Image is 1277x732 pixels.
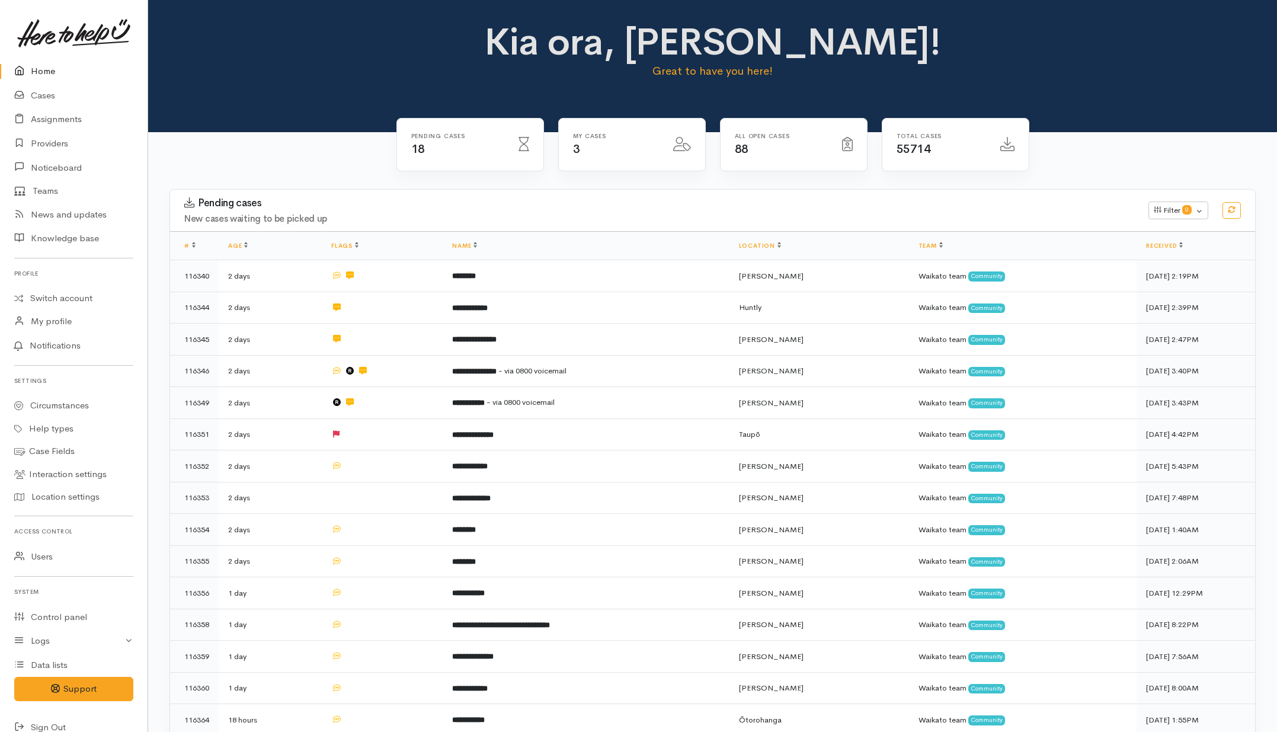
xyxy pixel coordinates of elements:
td: [DATE] 12:29PM [1137,577,1255,609]
button: Support [14,677,133,701]
td: [DATE] 3:40PM [1137,355,1255,387]
span: Taupō [739,429,760,439]
td: Waikato team [909,260,1137,292]
td: 116345 [170,324,219,356]
td: 2 days [219,514,322,546]
span: 88 [735,142,748,156]
span: [PERSON_NAME] [739,619,804,629]
span: 18 [411,142,425,156]
span: 3 [573,142,580,156]
span: Huntly [739,302,761,312]
span: Community [968,652,1006,661]
span: Community [968,557,1006,567]
span: Community [968,271,1006,281]
h6: Settings [14,373,133,389]
td: 2 days [219,260,322,292]
td: Waikato team [909,641,1137,673]
span: [PERSON_NAME] [739,525,804,535]
td: [DATE] 5:43PM [1137,450,1255,482]
span: [PERSON_NAME] [739,271,804,281]
td: 116359 [170,641,219,673]
td: Waikato team [909,672,1137,704]
span: Community [968,715,1006,725]
td: 2 days [219,482,322,514]
span: Ōtorohanga [739,715,782,725]
td: [DATE] 8:00AM [1137,672,1255,704]
td: 1 day [219,672,322,704]
span: [PERSON_NAME] [739,651,804,661]
span: Community [968,494,1006,503]
td: Waikato team [909,450,1137,482]
span: Community [968,303,1006,313]
span: Community [968,462,1006,471]
td: Waikato team [909,324,1137,356]
span: 0 [1182,205,1192,215]
td: 116351 [170,418,219,450]
td: 116354 [170,514,219,546]
a: # [184,242,196,250]
p: Great to have you here! [444,63,981,79]
span: [PERSON_NAME] [739,334,804,344]
a: Team [918,242,943,250]
h6: Access control [14,523,133,539]
td: 2 days [219,545,322,577]
span: 55714 [897,142,931,156]
td: [DATE] 2:19PM [1137,260,1255,292]
span: [PERSON_NAME] [739,366,804,376]
td: [DATE] 3:43PM [1137,387,1255,419]
span: [PERSON_NAME] [739,398,804,408]
td: 116344 [170,292,219,324]
td: [DATE] 2:06AM [1137,545,1255,577]
span: - via 0800 voicemail [487,397,555,407]
td: Waikato team [909,355,1137,387]
span: Community [968,398,1006,408]
h6: Pending cases [411,133,504,139]
h6: Profile [14,266,133,282]
td: 116353 [170,482,219,514]
td: [DATE] 8:22PM [1137,609,1255,641]
td: 116352 [170,450,219,482]
span: [PERSON_NAME] [739,588,804,598]
span: [PERSON_NAME] [739,683,804,693]
span: Community [968,684,1006,693]
h3: Pending cases [184,197,1134,209]
td: [DATE] 4:42PM [1137,418,1255,450]
td: Waikato team [909,609,1137,641]
td: 2 days [219,450,322,482]
h6: System [14,584,133,600]
span: Community [968,525,1006,535]
td: 116355 [170,545,219,577]
td: 116349 [170,387,219,419]
td: 2 days [219,292,322,324]
span: [PERSON_NAME] [739,461,804,471]
a: Received [1146,242,1183,250]
td: Waikato team [909,418,1137,450]
h6: Total cases [897,133,986,139]
span: Community [968,621,1006,630]
a: Flags [331,242,359,250]
td: Waikato team [909,514,1137,546]
span: [PERSON_NAME] [739,493,804,503]
td: 2 days [219,324,322,356]
td: [DATE] 7:56AM [1137,641,1255,673]
td: 116360 [170,672,219,704]
td: [DATE] 2:39PM [1137,292,1255,324]
td: Waikato team [909,387,1137,419]
td: Waikato team [909,545,1137,577]
td: 116346 [170,355,219,387]
td: 116340 [170,260,219,292]
td: 1 day [219,577,322,609]
span: [PERSON_NAME] [739,556,804,566]
h4: New cases waiting to be picked up [184,214,1134,224]
td: 1 day [219,641,322,673]
td: 116356 [170,577,219,609]
a: Age [228,242,248,250]
td: [DATE] 2:47PM [1137,324,1255,356]
td: [DATE] 7:48PM [1137,482,1255,514]
td: Waikato team [909,482,1137,514]
span: - via 0800 voicemail [498,366,567,376]
a: Location [739,242,781,250]
td: 2 days [219,387,322,419]
td: 2 days [219,418,322,450]
td: Waikato team [909,577,1137,609]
